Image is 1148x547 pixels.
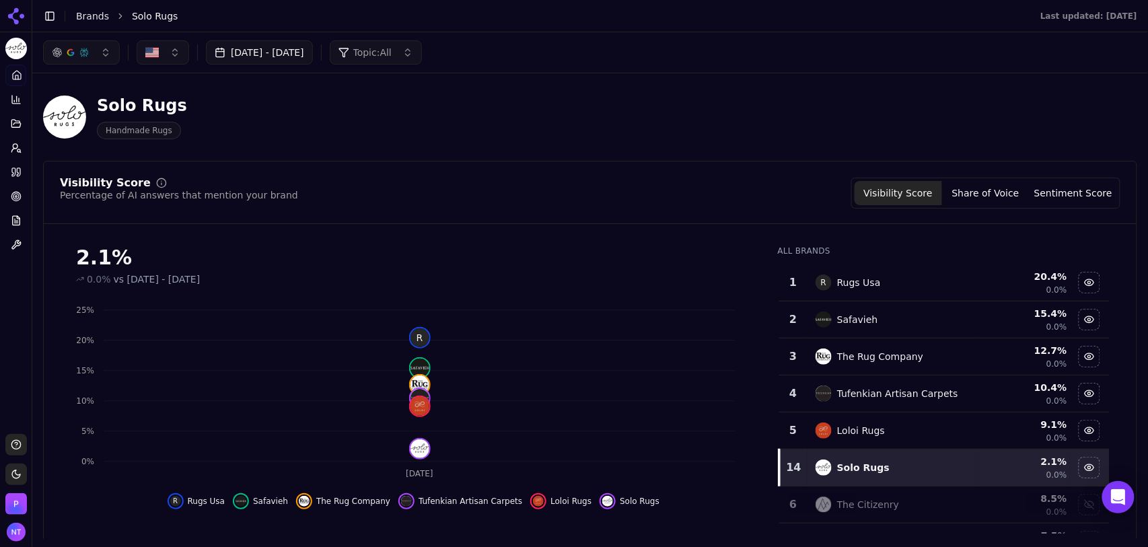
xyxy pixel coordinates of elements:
[410,389,429,408] img: tufenkian artisan carpets
[785,312,802,328] div: 2
[410,397,429,416] img: loloi rugs
[406,470,433,479] tspan: [DATE]
[981,418,1067,431] div: 9.1 %
[855,181,942,205] button: Visibility Score
[1079,272,1100,293] button: Hide rugs usa data
[5,38,27,59] img: Solo Rugs
[981,381,1067,394] div: 10.4 %
[816,423,832,439] img: loloi rugs
[76,305,94,315] tspan: 25%
[778,246,1110,256] div: All Brands
[1046,322,1067,332] span: 0.0%
[1079,457,1100,478] button: Hide solo rugs data
[816,349,832,365] img: the rug company
[1079,494,1100,515] button: Show the citizenry data
[1046,285,1067,295] span: 0.0%
[398,493,522,509] button: Hide tufenkian artisan carpets data
[410,375,429,394] img: the rug company
[837,461,890,474] div: Solo Rugs
[296,493,390,509] button: Hide the rug company data
[837,387,958,400] div: Tufenkian Artisan Carpets
[81,457,94,466] tspan: 0%
[1046,359,1067,369] span: 0.0%
[779,449,1110,486] tr: 14solo rugsSolo Rugs2.1%0.0%Hide solo rugs data
[837,313,878,326] div: Safavieh
[837,424,885,437] div: Loloi Rugs
[981,270,1067,283] div: 20.4 %
[114,272,201,286] span: vs [DATE] - [DATE]
[76,11,109,22] a: Brands
[60,188,298,202] div: Percentage of AI answers that mention your brand
[981,344,1067,357] div: 12.7 %
[87,272,111,286] span: 0.0%
[779,301,1110,338] tr: 2safaviehSafavieh15.4%0.0%Hide safavieh data
[779,486,1110,523] tr: 6the citizenryThe Citizenry8.5%0.0%Show the citizenry data
[779,264,1110,301] tr: 1RRugs Usa20.4%0.0%Hide rugs usa data
[816,386,832,402] img: tufenkian artisan carpets
[233,493,288,509] button: Hide safavieh data
[981,307,1067,320] div: 15.4 %
[942,181,1030,205] button: Share of Voice
[785,497,802,513] div: 6
[779,375,1110,412] tr: 4tufenkian artisan carpetsTufenkian Artisan Carpets10.4%0.0%Hide tufenkian artisan carpets data
[816,312,832,328] img: safavieh
[620,496,659,507] span: Solo Rugs
[7,523,26,542] button: Open user button
[410,439,429,458] img: solo rugs
[76,366,94,375] tspan: 15%
[170,496,181,507] span: R
[816,497,832,513] img: the citizenry
[785,423,802,439] div: 5
[76,246,751,270] div: 2.1%
[816,460,832,476] img: solo rugs
[837,350,923,363] div: The Rug Company
[7,523,26,542] img: Nate Tower
[401,496,412,507] img: tufenkian artisan carpets
[299,496,310,507] img: the rug company
[1046,396,1067,406] span: 0.0%
[132,9,178,23] span: Solo Rugs
[206,40,313,65] button: [DATE] - [DATE]
[550,496,591,507] span: Loloi Rugs
[816,275,832,291] span: R
[786,460,802,476] div: 14
[837,498,899,511] div: The Citizenry
[779,412,1110,449] tr: 5loloi rugsLoloi Rugs9.1%0.0%Hide loloi rugs data
[81,427,94,436] tspan: 5%
[76,9,1013,23] nav: breadcrumb
[785,349,802,365] div: 3
[1046,433,1067,443] span: 0.0%
[785,386,802,402] div: 4
[1079,346,1100,367] button: Hide the rug company data
[5,493,27,515] img: Perrill
[1040,11,1137,22] div: Last updated: [DATE]
[5,38,27,59] button: Current brand: Solo Rugs
[981,529,1067,542] div: 7.5 %
[530,493,591,509] button: Hide loloi rugs data
[981,492,1067,505] div: 8.5 %
[76,336,94,345] tspan: 20%
[353,46,392,59] span: Topic: All
[602,496,613,507] img: solo rugs
[779,338,1110,375] tr: 3the rug companyThe Rug Company12.7%0.0%Hide the rug company data
[600,493,659,509] button: Hide solo rugs data
[316,496,390,507] span: The Rug Company
[1046,470,1067,480] span: 0.0%
[533,496,544,507] img: loloi rugs
[1079,309,1100,330] button: Hide safavieh data
[145,46,159,59] img: United States
[410,359,429,377] img: safavieh
[785,275,802,291] div: 1
[1102,481,1135,513] div: Open Intercom Messenger
[97,122,181,139] span: Handmade Rugs
[1079,420,1100,441] button: Hide loloi rugs data
[419,496,522,507] span: Tufenkian Artisan Carpets
[1079,383,1100,404] button: Hide tufenkian artisan carpets data
[253,496,288,507] span: Safavieh
[1030,181,1117,205] button: Sentiment Score
[97,95,187,116] div: Solo Rugs
[76,396,94,406] tspan: 10%
[60,178,151,188] div: Visibility Score
[188,496,225,507] span: Rugs Usa
[1046,507,1067,517] span: 0.0%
